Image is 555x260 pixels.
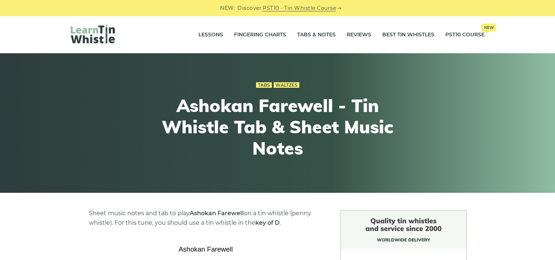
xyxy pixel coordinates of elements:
[71,25,115,43] img: LearnTinWhistle.com
[190,210,244,217] strong: Ashokan Farewell
[89,209,323,228] p: Sheet music notes and tab to play on a tin whistle (penny whistle). For this tune, you should use...
[297,26,336,44] a: Tabs & Notes
[382,26,434,44] a: Best Tin Whistles
[445,26,485,44] a: PST10 CourseNew
[234,26,286,44] a: Fingering Charts
[274,82,299,88] a: Waltzes
[481,24,496,32] span: New
[143,95,413,159] h1: Ashokan Farewell - Tin Whistle Tab & Sheet Music Notes
[347,26,371,44] a: Reviews
[256,82,272,88] a: Tabs
[198,26,223,44] a: Lessons
[255,219,280,226] strong: key of D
